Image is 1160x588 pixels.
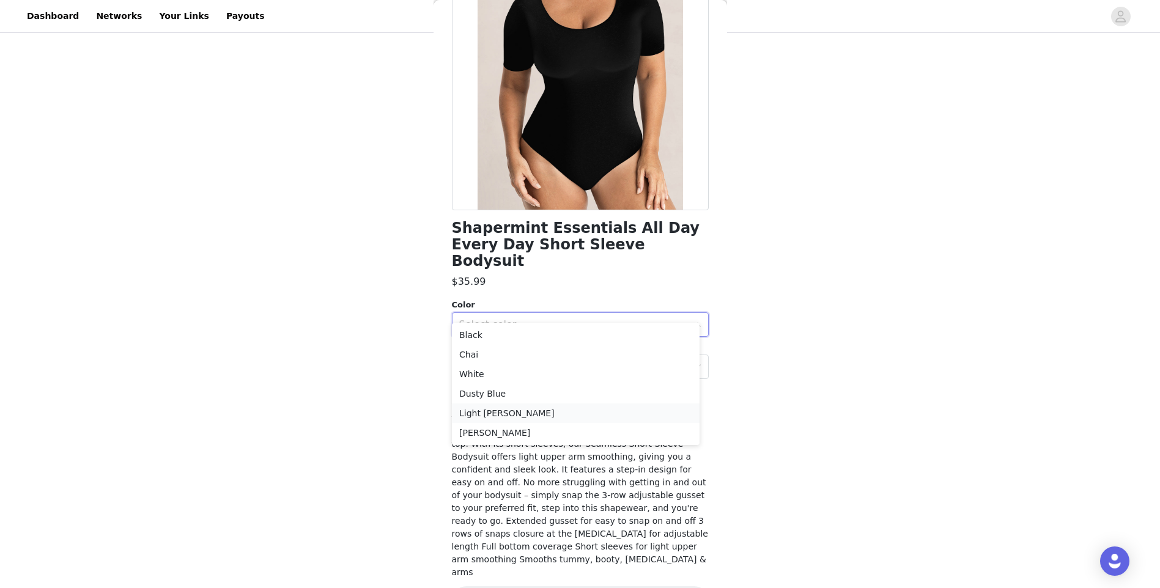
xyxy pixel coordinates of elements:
a: Your Links [152,2,216,30]
i: icon: down [694,321,701,329]
li: Dusty Blue [452,384,700,403]
h1: Shapermint Essentials All Day Every Day Short Sleeve Bodysuit [452,220,709,270]
div: Open Intercom Messenger [1100,546,1129,576]
div: Color [452,299,709,311]
h3: $35.99 [452,274,486,289]
li: White [452,364,700,384]
li: Light [PERSON_NAME] [452,403,700,423]
a: Networks [89,2,149,30]
div: avatar [1115,7,1126,26]
a: Payouts [219,2,272,30]
a: Dashboard [20,2,86,30]
li: [PERSON_NAME] [452,423,700,443]
div: Select color [459,318,688,331]
li: Black [452,325,700,345]
span: Discover the perfect blend of comfort and style with the versatile shaping bodysuit that provides... [452,388,708,577]
li: Chai [452,345,700,364]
